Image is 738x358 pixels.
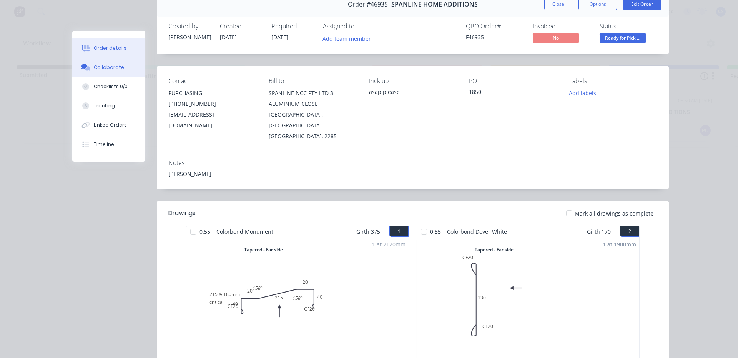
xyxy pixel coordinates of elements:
div: Drawings [168,209,196,218]
button: Add labels [565,88,600,98]
button: Order details [72,38,145,58]
div: QBO Order # [466,23,524,30]
div: 1 at 2120mm [372,240,406,248]
div: Created by [168,23,211,30]
div: 1850 [469,88,557,99]
span: Colorbond Dover White [444,226,510,237]
div: 1 at 1900mm [603,240,636,248]
div: Invoiced [533,23,590,30]
div: [PERSON_NAME] [168,170,657,178]
span: 0.55 [196,226,213,237]
div: asap please [369,88,457,96]
div: Created [220,23,262,30]
span: Ready for Pick ... [600,33,646,43]
button: Ready for Pick ... [600,33,646,45]
button: Linked Orders [72,115,145,135]
div: Linked Orders [94,122,127,129]
div: Tracking [94,102,115,109]
div: Pick up [369,77,457,85]
span: Girth 375 [356,226,380,237]
span: Girth 170 [587,226,611,237]
div: Required [271,23,314,30]
div: PO [469,77,557,85]
div: [PERSON_NAME] [168,33,211,41]
button: Add team member [323,33,375,43]
div: Bill to [269,77,357,85]
div: Collaborate [94,64,124,71]
div: SPANLINE NCC PTY LTD 3 ALUMINIUM CLOSE [269,88,357,109]
div: Order details [94,45,126,52]
div: [PHONE_NUMBER] [168,99,256,109]
div: SPANLINE NCC PTY LTD 3 ALUMINIUM CLOSE[GEOGRAPHIC_DATA], [GEOGRAPHIC_DATA], [GEOGRAPHIC_DATA], 2285 [269,88,357,142]
button: Timeline [72,135,145,154]
div: Checklists 0/0 [94,83,128,90]
button: Add team member [319,33,375,43]
div: Contact [168,77,256,85]
div: Notes [168,159,657,167]
span: 0.55 [427,226,444,237]
span: SPANLINE HOME ADDITIONS [391,1,478,8]
button: 1 [389,226,409,237]
span: Order #46935 - [348,1,391,8]
button: Collaborate [72,58,145,77]
span: Mark all drawings as complete [575,209,653,217]
div: [EMAIL_ADDRESS][DOMAIN_NAME] [168,109,256,131]
span: No [533,33,579,43]
span: [DATE] [220,33,237,41]
button: 2 [620,226,639,237]
span: Colorbond Monument [213,226,276,237]
div: Labels [569,77,657,85]
span: [DATE] [271,33,288,41]
div: F46935 [466,33,524,41]
div: [GEOGRAPHIC_DATA], [GEOGRAPHIC_DATA], [GEOGRAPHIC_DATA], 2285 [269,109,357,142]
button: Tracking [72,96,145,115]
div: Status [600,23,657,30]
div: Assigned to [323,23,400,30]
div: PURCHASING[PHONE_NUMBER][EMAIL_ADDRESS][DOMAIN_NAME] [168,88,256,131]
div: Timeline [94,141,114,148]
button: Checklists 0/0 [72,77,145,96]
div: PURCHASING [168,88,256,99]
